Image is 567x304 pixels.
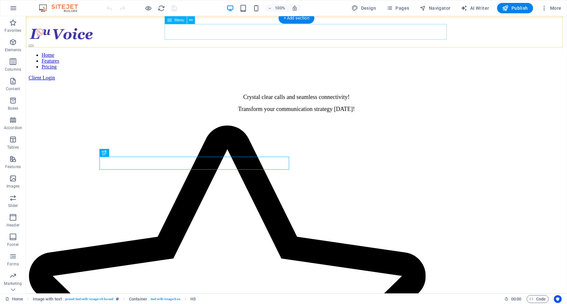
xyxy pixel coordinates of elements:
[8,203,18,208] p: Slider
[538,3,564,13] button: More
[129,295,147,303] span: Click to select. Double-click to edit
[527,295,549,303] button: Code
[145,4,152,12] button: Click here to leave preview mode and continue editing
[116,297,119,301] i: This element is a customizable preset
[5,47,21,53] p: Elements
[4,281,22,286] p: Marketing
[6,223,19,228] p: Header
[158,4,165,12] button: reload
[150,295,180,303] span: . text-with-image-box
[417,3,453,13] button: Navigator
[37,4,86,12] img: Editor Logo
[5,28,21,33] p: Favorites
[5,295,23,303] a: Click to cancel selection. Double-click to open Pages
[352,5,376,11] span: Design
[7,242,19,247] p: Footer
[275,4,285,12] h6: 100%
[292,5,298,11] i: On resize automatically adjust zoom level to fit chosen device.
[5,67,21,72] p: Columns
[33,295,196,303] nav: breadcrumb
[190,295,196,303] span: Click to select. Double-click to edit
[6,184,20,189] p: Images
[541,5,561,11] span: More
[5,164,21,169] p: Features
[64,295,113,303] span: . preset-text-with-image-v4-boxed
[461,5,489,11] span: AI Writer
[497,3,533,13] button: Publish
[386,5,409,11] span: Pages
[511,295,521,303] span: 00 00
[6,86,20,91] p: Content
[516,297,517,301] span: :
[8,106,19,111] p: Boxes
[174,18,184,22] span: Menu
[384,3,412,13] button: Pages
[458,3,492,13] button: AI Writer
[265,4,288,12] button: 100%
[158,5,165,12] i: Reload page
[504,295,522,303] h6: Session time
[349,3,379,13] button: Design
[420,5,451,11] span: Navigator
[33,295,62,303] span: Click to select. Double-click to edit
[7,145,19,150] p: Tables
[7,261,19,267] p: Forms
[502,5,528,11] span: Publish
[26,16,567,294] iframe: To enrich screen reader interactions, please activate Accessibility in Grammarly extension settings
[349,3,379,13] div: Design (Ctrl+Alt+Y)
[530,295,546,303] span: Code
[4,125,22,130] p: Accordion
[554,295,562,303] button: Usercentrics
